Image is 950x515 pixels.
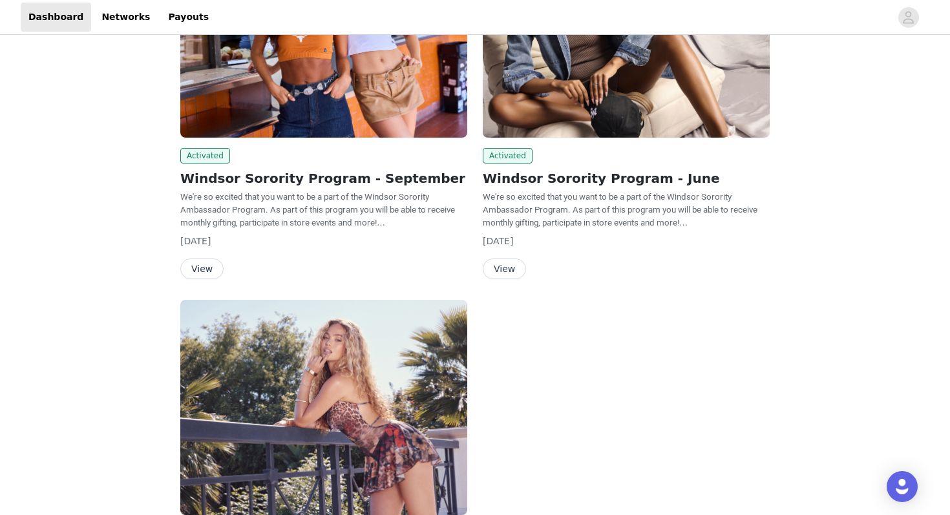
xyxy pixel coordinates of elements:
[483,264,526,274] a: View
[180,169,467,188] h2: Windsor Sorority Program - September
[483,148,533,163] span: Activated
[21,3,91,32] a: Dashboard
[180,264,224,274] a: View
[94,3,158,32] a: Networks
[160,3,216,32] a: Payouts
[180,148,230,163] span: Activated
[483,236,513,246] span: [DATE]
[483,192,757,227] span: We're so excited that you want to be a part of the Windsor Sorority Ambassador Program. As part o...
[180,192,455,227] span: We're so excited that you want to be a part of the Windsor Sorority Ambassador Program. As part o...
[887,471,918,502] div: Open Intercom Messenger
[180,258,224,279] button: View
[180,236,211,246] span: [DATE]
[483,169,770,188] h2: Windsor Sorority Program - June
[483,258,526,279] button: View
[180,300,467,515] img: Windsor
[902,7,914,28] div: avatar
